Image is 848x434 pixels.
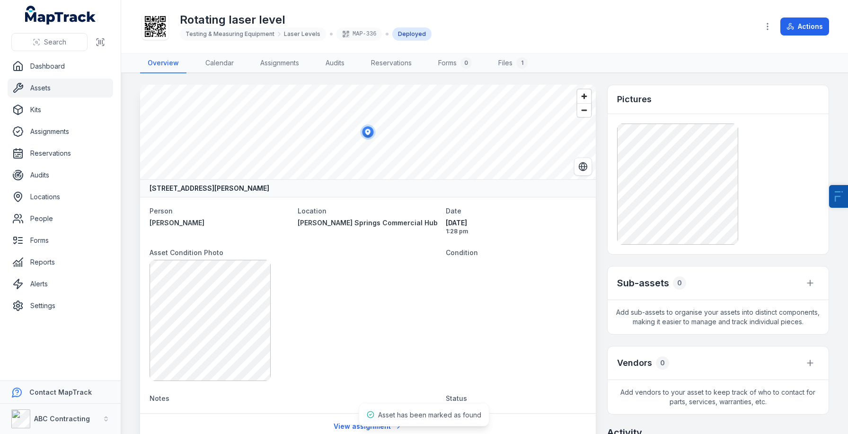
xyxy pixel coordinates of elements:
button: Switch to Satellite View [574,158,592,176]
a: Forms [8,231,113,250]
div: 1 [516,57,528,69]
a: Assets [8,79,113,97]
a: Locations [8,187,113,206]
span: [DATE] [446,218,586,228]
strong: Contact MapTrack [29,388,92,396]
span: Asset Condition Photo [150,248,223,257]
button: Zoom in [577,89,591,103]
time: 21/07/2025, 1:28:50 pm [446,218,586,235]
h2: Sub-assets [617,276,669,290]
h1: Rotating laser level [180,12,432,27]
span: Status [446,394,467,402]
button: Actions [780,18,829,35]
a: Assignments [253,53,307,73]
div: 0 [460,57,472,69]
span: Testing & Measuring Equipment [185,30,274,38]
div: Deployed [392,27,432,41]
span: Person [150,207,173,215]
span: Notes [150,394,169,402]
button: Zoom out [577,103,591,117]
a: MapTrack [25,6,96,25]
span: 1:28 pm [446,228,586,235]
span: Add vendors to your asset to keep track of who to contact for parts, services, warranties, etc. [608,380,829,414]
div: MAP-336 [336,27,382,41]
a: People [8,209,113,228]
a: Assignments [8,122,113,141]
a: Audits [318,53,352,73]
h3: Vendors [617,356,652,370]
a: Reservations [8,144,113,163]
span: Location [298,207,327,215]
span: Add sub-assets to organise your assets into distinct components, making it easier to manage and t... [608,300,829,334]
span: Search [44,37,66,47]
a: Alerts [8,275,113,293]
a: Settings [8,296,113,315]
a: Files1 [491,53,535,73]
span: Asset has been marked as found [378,411,481,419]
a: Overview [140,53,186,73]
h3: Pictures [617,93,652,106]
a: Dashboard [8,57,113,76]
a: [PERSON_NAME] [150,218,290,228]
a: Calendar [198,53,241,73]
strong: ABC Contracting [34,415,90,423]
strong: [STREET_ADDRESS][PERSON_NAME] [150,184,269,193]
span: [PERSON_NAME] Springs Commercial Hub [298,219,438,227]
a: Kits [8,100,113,119]
span: Condition [446,248,478,257]
div: 0 [656,356,669,370]
canvas: Map [140,85,596,179]
span: Laser Levels [284,30,320,38]
a: [PERSON_NAME] Springs Commercial Hub [298,218,438,228]
a: Reports [8,253,113,272]
div: 0 [673,276,686,290]
a: Forms0 [431,53,479,73]
a: Audits [8,166,113,185]
span: Date [446,207,461,215]
button: Search [11,33,88,51]
a: Reservations [363,53,419,73]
